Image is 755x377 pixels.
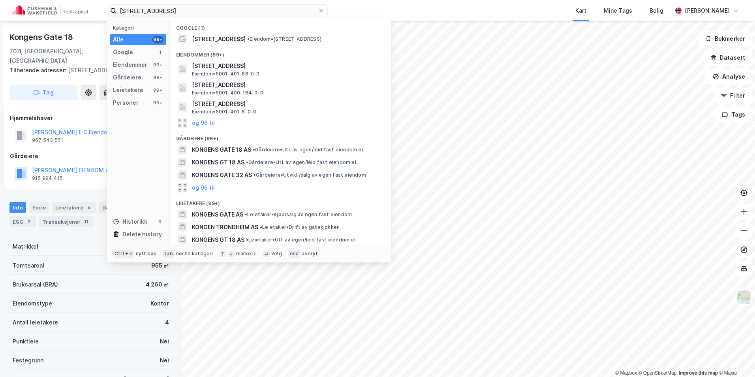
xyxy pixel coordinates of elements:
[192,34,246,44] span: [STREET_ADDRESS]
[247,36,250,42] span: •
[192,222,258,232] span: KONGEN TRONDHEIM AS
[13,356,43,365] div: Festegrunn
[99,202,129,213] div: Datasett
[639,370,677,376] a: OpenStreetMap
[192,158,244,167] span: KONGENS GT 18 AS
[192,99,381,109] span: [STREET_ADDRESS]
[32,175,63,181] div: 915 994 415
[302,251,318,257] div: avbryt
[575,6,586,15] div: Kart
[13,299,52,308] div: Eiendomstype
[165,318,169,327] div: 4
[10,151,172,161] div: Gårdeiere
[150,299,169,308] div: Kontor
[716,339,755,377] div: Kontrollprogram for chat
[699,31,752,47] button: Bokmerker
[9,47,110,66] div: 7011, [GEOGRAPHIC_DATA], [GEOGRAPHIC_DATA]
[13,337,39,346] div: Punktleie
[113,85,143,95] div: Leietakere
[152,87,163,93] div: 99+
[113,73,141,82] div: Gårdeiere
[254,172,256,178] span: •
[716,339,755,377] iframe: Chat Widget
[706,69,752,85] button: Analyse
[152,62,163,68] div: 99+
[157,219,163,225] div: 0
[246,159,357,166] span: Gårdeiere • Utl. av egen/leid fast eiendom el.
[247,36,321,42] span: Eiendom • [STREET_ADDRESS]
[160,337,169,346] div: Nei
[113,250,134,258] div: Ctrl + k
[170,194,391,208] div: Leietakere (99+)
[151,261,169,270] div: 955 ㎡
[9,202,26,213] div: Info
[9,85,77,100] button: Tag
[170,19,391,33] div: Google (1)
[192,109,256,115] span: Eiendom • 5001-401-8-0-0
[29,202,49,213] div: Eiere
[192,183,215,192] button: og 96 til
[13,261,44,270] div: Tomteareal
[13,242,38,251] div: Matrikkel
[32,137,63,143] div: 967 543 551
[157,49,163,55] div: 1
[113,60,147,70] div: Eiendommer
[9,31,75,43] div: Kongens Gate 18
[122,230,162,239] div: Delete history
[253,147,255,153] span: •
[192,170,252,180] span: KONGENS GATE 32 AS
[152,100,163,106] div: 99+
[52,202,96,213] div: Leietakere
[192,235,244,245] span: KONGENS GT 18 AS
[13,280,58,289] div: Bruksareal (BRA)
[116,5,318,17] input: Søk på adresse, matrikkel, gårdeiere, leietakere eller personer
[236,251,257,257] div: markere
[685,6,730,15] div: [PERSON_NAME]
[160,356,169,365] div: Nei
[192,145,251,155] span: KONGENS GATE 18 AS
[604,6,632,15] div: Mine Tags
[13,318,58,327] div: Antall leietakere
[152,74,163,81] div: 99+
[714,88,752,104] button: Filter
[9,216,36,227] div: ESG
[271,251,282,257] div: velg
[39,216,93,227] div: Transaksjoner
[9,67,68,74] span: Tilhørende adresser:
[10,113,172,123] div: Hjemmelshaver
[113,98,139,107] div: Personer
[25,218,33,226] div: 2
[192,90,263,96] span: Eiendom • 5001-400-164-0-0
[246,237,357,243] span: Leietaker • Utl. av egen/leid fast eiendom el.
[615,370,637,376] a: Mapbox
[192,118,215,128] button: og 96 til
[176,251,213,257] div: neste kategori
[85,204,93,211] div: 5
[260,224,340,230] span: Leietaker • Drift av gatekjøkken
[679,370,718,376] a: Improve this map
[192,80,381,90] span: [STREET_ADDRESS]
[170,45,391,60] div: Eiendommer (99+)
[254,172,366,178] span: Gårdeiere • Utvikl./salg av egen fast eiendom
[245,211,352,218] span: Leietaker • Kjøp/salg av egen fast eiendom
[9,66,166,75] div: [STREET_ADDRESS]
[288,250,300,258] div: esc
[650,6,663,15] div: Bolig
[146,280,169,289] div: 4 260 ㎡
[136,251,157,257] div: nytt søk
[246,237,248,243] span: •
[113,47,133,57] div: Google
[192,61,381,71] span: [STREET_ADDRESS]
[113,25,166,31] div: Kategori
[715,107,752,123] button: Tags
[170,129,391,143] div: Gårdeiere (99+)
[260,224,262,230] span: •
[192,71,260,77] span: Eiendom • 5001-401-66-0-0
[82,218,90,226] div: 11
[113,35,124,44] div: Alle
[253,147,364,153] span: Gårdeiere • Utl. av egen/leid fast eiendom el.
[736,290,751,305] img: Z
[113,217,147,226] div: Historikk
[13,5,88,16] img: cushman-wakefield-realkapital-logo.202ea83816669bd177139c58696a8fa1.svg
[246,159,248,165] span: •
